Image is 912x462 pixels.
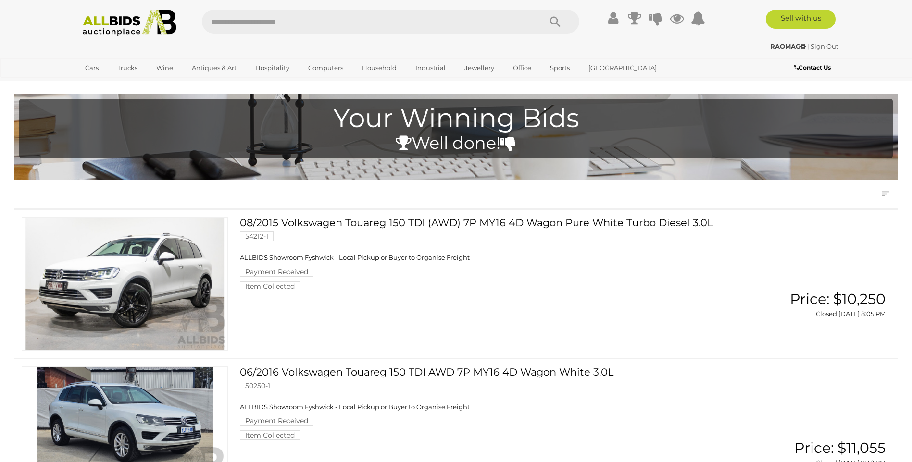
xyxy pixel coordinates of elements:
span: Price: $10,250 [790,290,886,308]
a: RAOMAG [770,42,807,50]
a: Price: $10,250 Closed [DATE] 8:05 PM [758,291,888,318]
a: [GEOGRAPHIC_DATA] [582,60,663,76]
span: | [807,42,809,50]
a: Sign Out [811,42,838,50]
h4: Well done! [24,134,888,153]
a: Cars [79,60,105,76]
h1: Your Winning Bids [24,104,888,133]
span: Price: $11,055 [794,439,886,457]
a: Hospitality [249,60,296,76]
a: 06/2016 Volkswagen Touareg 150 TDI AWD 7P MY16 4D Wagon White 3.0L 50250-1 ALLBIDS Showroom Fyshw... [247,366,743,440]
img: Allbids.com.au [77,10,182,36]
a: Antiques & Art [186,60,243,76]
a: Contact Us [794,62,833,73]
a: Computers [302,60,350,76]
a: Wine [150,60,179,76]
a: Sports [544,60,576,76]
a: Sell with us [766,10,836,29]
a: Office [507,60,537,76]
a: 08/2015 Volkswagen Touareg 150 TDI (AWD) 7P MY16 4D Wagon Pure White Turbo Diesel 3.0L 54212-1 AL... [247,217,743,291]
b: Contact Us [794,64,831,71]
a: Industrial [409,60,452,76]
a: Trucks [111,60,144,76]
a: Household [356,60,403,76]
button: Search [531,10,579,34]
a: Jewellery [458,60,500,76]
strong: RAOMAG [770,42,806,50]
